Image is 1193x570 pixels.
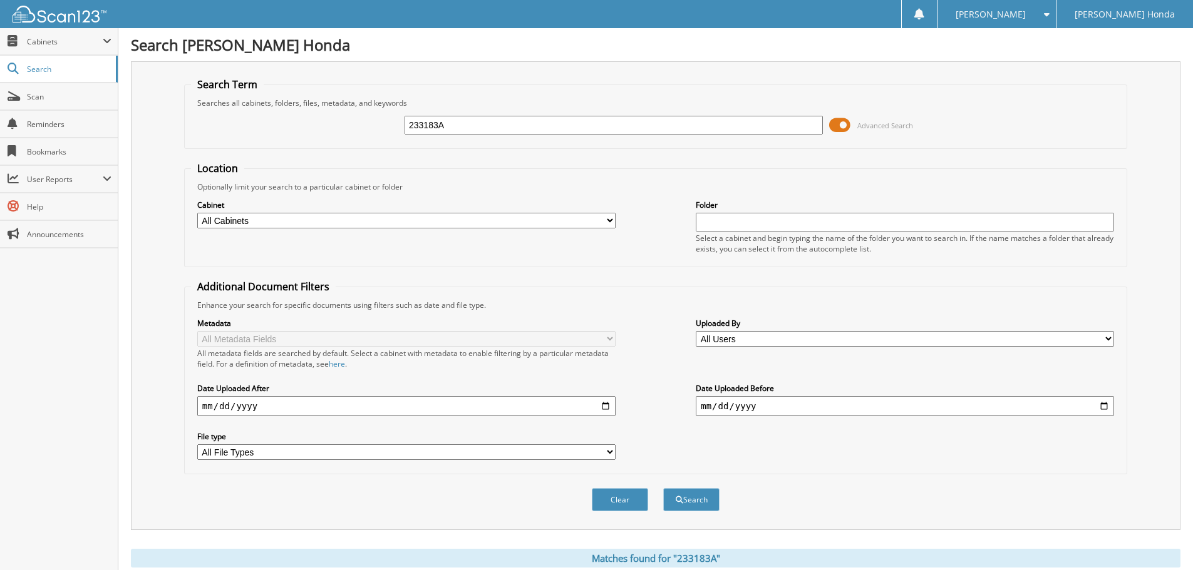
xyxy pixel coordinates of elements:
[696,396,1114,416] input: end
[592,488,648,511] button: Clear
[191,78,264,91] legend: Search Term
[27,36,103,47] span: Cabinets
[27,64,110,74] span: Search
[197,200,616,210] label: Cabinet
[27,146,111,157] span: Bookmarks
[956,11,1026,18] span: [PERSON_NAME]
[663,488,720,511] button: Search
[27,201,111,212] span: Help
[27,119,111,130] span: Reminders
[696,318,1114,328] label: Uploaded By
[197,383,616,394] label: Date Uploaded After
[696,383,1114,394] label: Date Uploaded Before
[191,300,1120,310] div: Enhance your search for specific documents using filters such as date and file type.
[131,549,1180,567] div: Matches found for "233183A"
[27,174,103,185] span: User Reports
[1075,11,1175,18] span: [PERSON_NAME] Honda
[191,161,244,175] legend: Location
[197,318,616,328] label: Metadata
[191,98,1120,108] div: Searches all cabinets, folders, files, metadata, and keywords
[857,121,913,130] span: Advanced Search
[329,359,345,369] a: here
[696,233,1114,254] div: Select a cabinet and begin typing the name of the folder you want to search in. If the name match...
[197,348,616,369] div: All metadata fields are searched by default. Select a cabinet with metadata to enable filtering b...
[191,280,336,293] legend: Additional Document Filters
[27,229,111,240] span: Announcements
[131,34,1180,55] h1: Search [PERSON_NAME] Honda
[197,396,616,416] input: start
[13,6,106,23] img: scan123-logo-white.svg
[191,181,1120,192] div: Optionally limit your search to a particular cabinet or folder
[696,200,1114,210] label: Folder
[27,91,111,102] span: Scan
[197,431,616,442] label: File type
